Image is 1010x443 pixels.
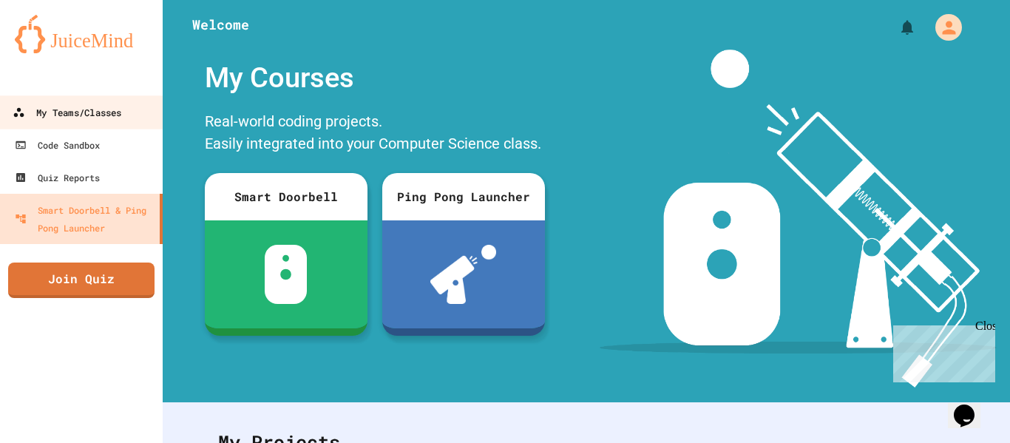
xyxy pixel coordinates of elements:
iframe: chat widget [887,319,995,382]
img: banner-image-my-projects.png [600,50,996,388]
div: My Courses [197,50,552,106]
img: ppl-with-ball.png [430,245,496,304]
div: Quiz Reports [15,169,100,186]
div: Smart Doorbell [205,173,367,220]
div: My Teams/Classes [13,104,121,122]
div: My Notifications [871,15,920,40]
div: Real-world coding projects. Easily integrated into your Computer Science class. [197,106,552,162]
img: sdb-white.svg [265,245,307,304]
iframe: chat widget [948,384,995,428]
div: Chat with us now!Close [6,6,102,94]
a: Join Quiz [8,263,155,298]
div: My Account [920,10,966,44]
div: Code Sandbox [15,136,100,154]
img: logo-orange.svg [15,15,148,53]
div: Ping Pong Launcher [382,173,545,220]
div: Smart Doorbell & Ping Pong Launcher [15,201,154,237]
